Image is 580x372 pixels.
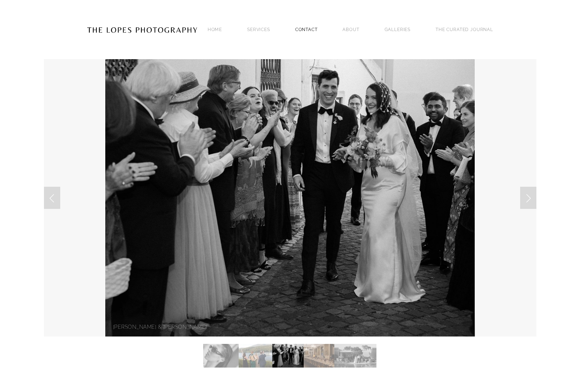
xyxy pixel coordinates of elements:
[208,24,222,34] a: Home
[44,187,60,209] a: Previous Slide
[304,344,334,368] img: Slide 4
[295,24,318,34] a: Contact
[239,344,272,368] img: Slide 2
[87,11,198,48] img: Portugal Wedding Photographer | The Lopes Photography
[272,344,304,368] img: Slide 3
[105,59,475,337] img: CATHERINE &amp; THEODORE
[334,344,376,368] img: Slide 5
[520,187,536,209] a: Next Slide
[247,27,270,32] a: SERVICES
[436,24,493,34] a: THE CURATED JOURNAL
[385,24,411,34] a: GALLERIES
[113,323,468,331] p: [PERSON_NAME] & [PERSON_NAME]
[342,24,359,34] a: ABOUT
[203,344,239,368] img: Slide 1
